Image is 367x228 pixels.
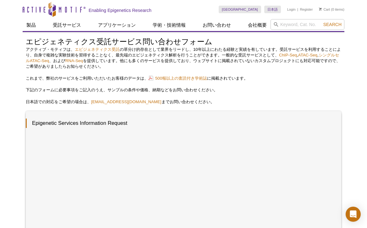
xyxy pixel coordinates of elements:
[65,58,83,63] a: RNA-Seq
[297,6,298,13] li: |
[244,19,271,31] a: 会社概要
[26,76,341,81] p: これまで、弊社のサービスをご利用いただいたお客様のデータは、 に掲載されています。
[271,19,344,30] input: Keyword, Cat. No.
[49,19,85,31] a: 受託サービス
[346,207,361,222] div: Open Intercom Messenger
[300,7,313,12] a: Register
[26,87,341,93] p: 下記のフォームに必要事項をご記入のうえ、サンプルの条件や価格、納期などをお問い合わせください。
[149,19,189,31] a: 学術・技術情報
[89,8,151,13] h2: Enabling Epigenetics Research
[319,7,330,12] a: Cart
[319,8,322,11] img: Your Cart
[298,53,317,57] a: ATAC-Seq
[219,6,261,13] a: [GEOGRAPHIC_DATA]
[264,6,281,13] a: 日本語
[26,47,341,69] p: アクティブ・モティフは、 の草分け的存在として業界をリードし、10年以上にわたる経験と実績を有しています。受託サービスを利用することにより、自身で複雑な実験技術を習得することなく、最先端のエピジ...
[23,19,40,31] a: 製品
[26,99,341,105] p: 日本語での対応をご希望の場合は、 までお問い合わせください。
[91,99,162,104] a: [EMAIL_ADDRESS][DOMAIN_NAME]
[148,75,207,81] a: 500報以上の査読付き学術誌
[323,22,342,27] span: Search
[287,7,296,12] a: Login
[319,6,344,13] li: (0 items)
[26,53,339,63] a: シングルセルATAC-Seq
[199,19,235,31] a: お問い合わせ
[26,38,341,47] h1: エピジェネティクス受託サービス問い合わせフォーム
[26,119,335,128] h3: Epigenetic Services Information Request
[94,19,140,31] a: アプリケーション
[279,53,297,57] a: ChIP-Seq
[75,47,120,52] a: エピジェネティクス受託
[321,22,343,27] button: Search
